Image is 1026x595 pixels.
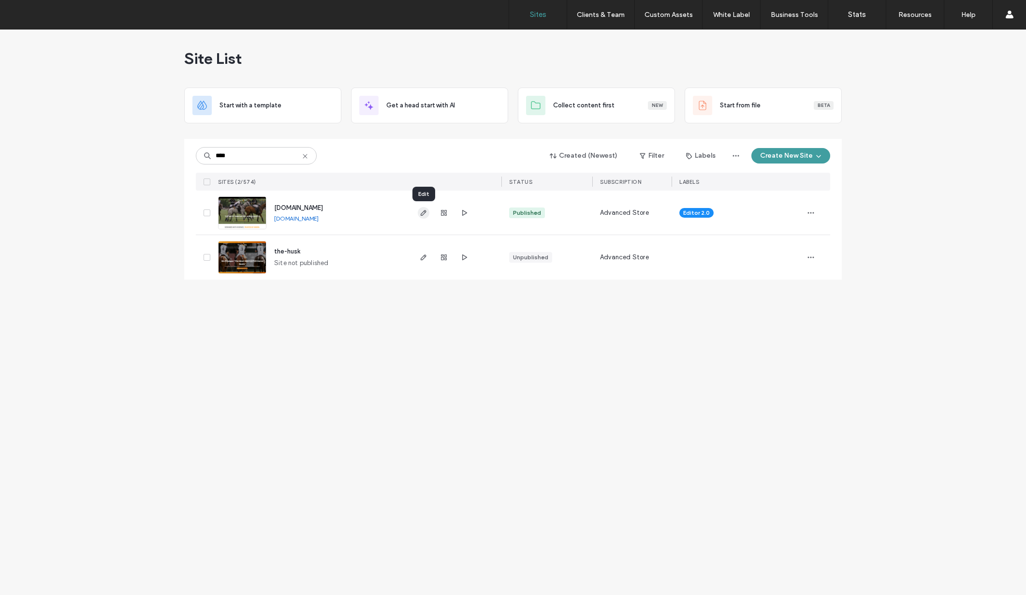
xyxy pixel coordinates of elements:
[720,101,761,110] span: Start from file
[600,253,649,262] span: Advanced Store
[648,101,667,110] div: New
[184,49,242,68] span: Site List
[513,208,541,217] div: Published
[961,11,976,19] label: Help
[542,148,626,164] button: Created (Newest)
[677,148,724,164] button: Labels
[218,178,256,185] span: SITES (2/574)
[509,178,532,185] span: STATUS
[274,258,329,268] span: Site not published
[600,178,641,185] span: Subscription
[518,88,675,123] div: Collect content firstNew
[386,101,455,110] span: Get a head start with AI
[645,11,693,19] label: Custom Assets
[530,10,546,19] label: Sites
[553,101,615,110] span: Collect content first
[683,208,710,217] span: Editor 2.0
[220,101,281,110] span: Start with a template
[713,11,750,19] label: White Label
[814,101,834,110] div: Beta
[22,7,42,15] span: Help
[412,187,435,201] div: Edit
[600,208,649,218] span: Advanced Store
[513,253,548,262] div: Unpublished
[274,204,323,211] a: [DOMAIN_NAME]
[577,11,625,19] label: Clients & Team
[184,88,341,123] div: Start with a template
[630,148,674,164] button: Filter
[685,88,842,123] div: Start from fileBeta
[771,11,818,19] label: Business Tools
[274,215,319,222] a: [DOMAIN_NAME]
[679,178,699,185] span: LABELS
[351,88,508,123] div: Get a head start with AI
[898,11,932,19] label: Resources
[848,10,866,19] label: Stats
[751,148,830,164] button: Create New Site
[274,248,300,255] a: the-husk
